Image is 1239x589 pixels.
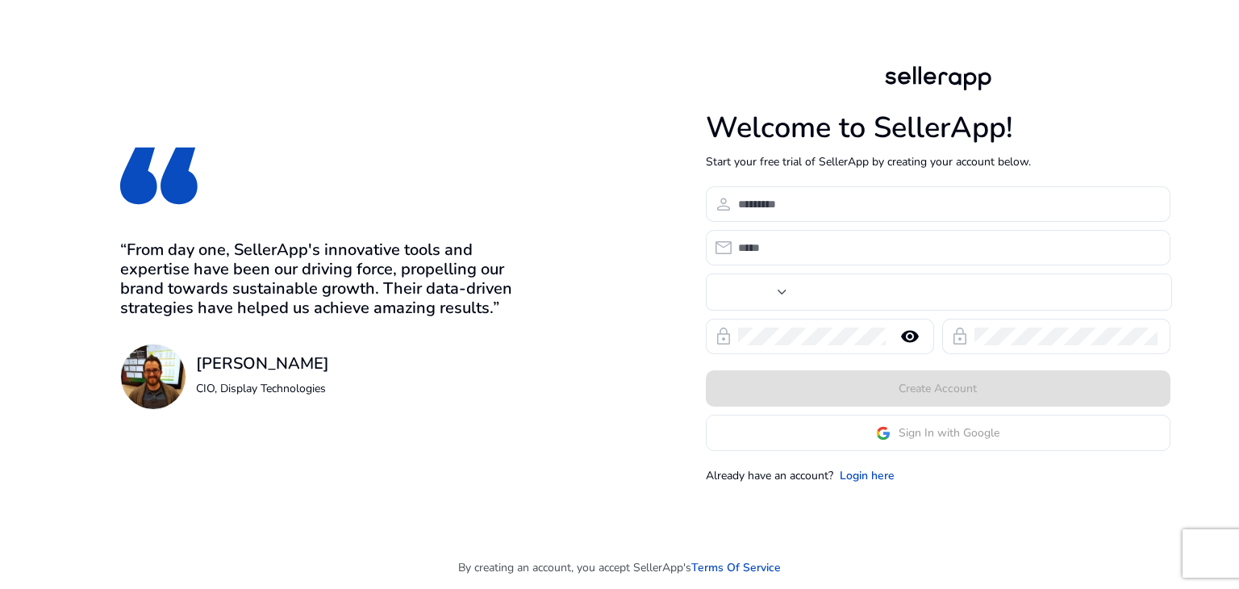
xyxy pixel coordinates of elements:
h3: “From day one, SellerApp's innovative tools and expertise have been our driving force, propelling... [120,240,533,318]
p: Start your free trial of SellerApp by creating your account below. [706,153,1170,170]
p: CIO, Display Technologies [196,380,329,397]
span: email [714,238,733,257]
a: Login here [840,467,895,484]
a: Terms Of Service [691,559,781,576]
p: Already have an account? [706,467,833,484]
span: person [714,194,733,214]
span: lock [714,327,733,346]
span: lock [950,327,970,346]
h3: [PERSON_NAME] [196,354,329,374]
mat-icon: remove_red_eye [891,327,929,346]
h1: Welcome to SellerApp! [706,111,1170,145]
